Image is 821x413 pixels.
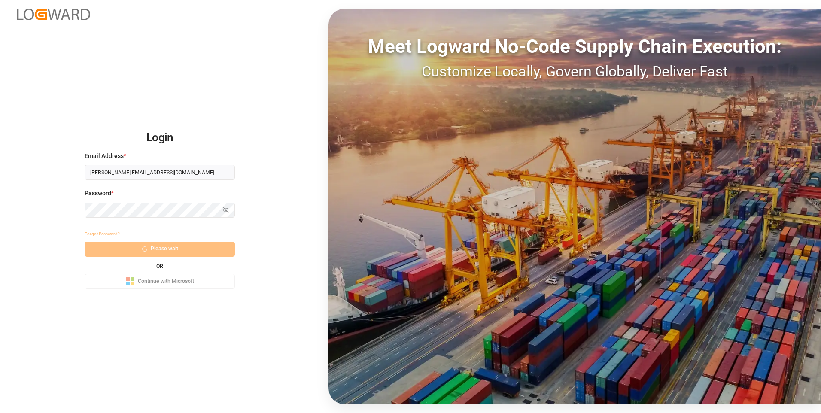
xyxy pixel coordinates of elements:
div: Customize Locally, Govern Globally, Deliver Fast [328,61,821,82]
img: Logward_new_orange.png [17,9,90,20]
div: Meet Logward No-Code Supply Chain Execution: [328,32,821,61]
h2: Login [85,124,235,152]
input: Enter your email [85,165,235,180]
small: OR [156,264,163,269]
span: Password [85,189,111,198]
span: Email Address [85,152,124,161]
